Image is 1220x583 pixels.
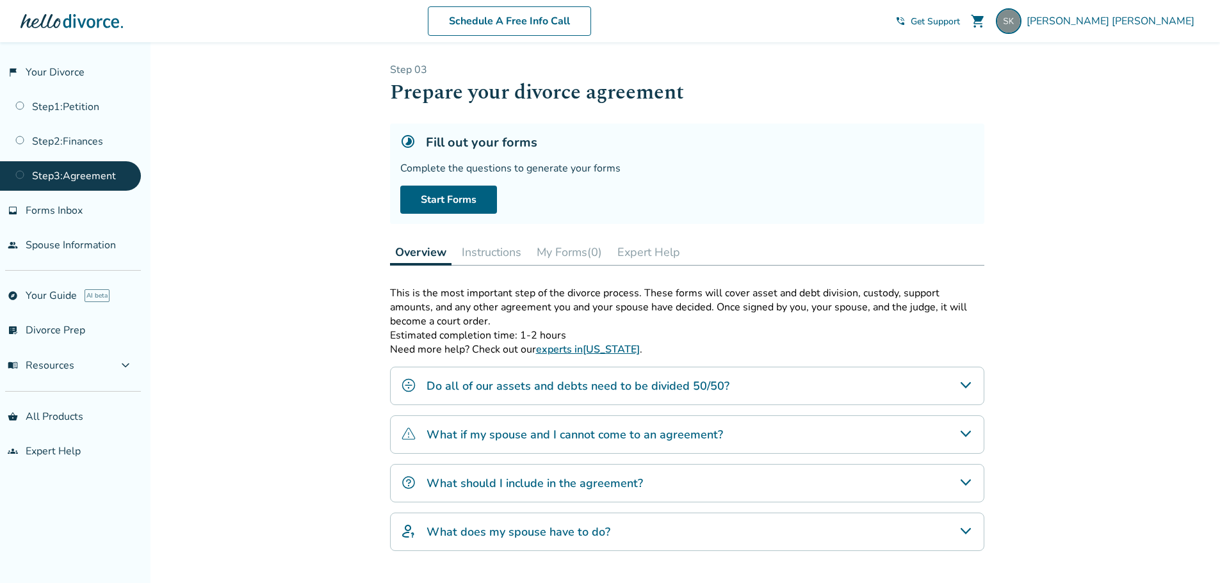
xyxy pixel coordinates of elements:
[8,446,18,456] span: groups
[401,475,416,490] img: What should I include in the agreement?
[536,342,640,356] a: experts in[US_STATE]
[26,204,83,218] span: Forms Inbox
[532,239,607,265] button: My Forms(0)
[8,360,18,371] span: menu_book
[118,358,133,373] span: expand_more
[427,523,610,540] h4: What does my spouse have to do?
[8,358,74,372] span: Resources
[390,342,984,356] p: Need more help? Check out our .
[400,161,974,175] div: Complete the questions to generate your forms
[401,378,416,393] img: Do all of our assets and debts need to be divided 50/50?
[612,239,685,265] button: Expert Help
[427,426,723,443] h4: What if my spouse and I cannot come to an agreement?
[970,13,986,29] span: shopping_cart
[390,239,451,266] button: Overview
[8,325,18,335] span: list_alt_check
[8,240,18,250] span: people
[1027,14,1200,28] span: [PERSON_NAME] [PERSON_NAME]
[85,289,110,302] span: AI beta
[8,67,18,77] span: flag_2
[426,134,537,151] h5: Fill out your forms
[390,415,984,454] div: What if my spouse and I cannot come to an agreement?
[427,475,643,491] h4: What should I include in the agreement?
[400,186,497,214] a: Start Forms
[996,8,1021,34] img: stevekienlen@yahoo.com
[390,367,984,405] div: Do all of our assets and debts need to be divided 50/50?
[911,15,960,28] span: Get Support
[8,205,18,216] span: inbox
[1156,522,1220,583] iframe: Chat Widget
[895,16,906,26] span: phone_in_talk
[8,291,18,301] span: explore
[428,6,591,36] a: Schedule A Free Info Call
[8,411,18,422] span: shopping_basket
[390,286,984,328] p: This is the most important step of the divorce process. These forms will cover asset and debt div...
[390,328,984,342] p: Estimated completion time: 1-2 hours
[895,15,960,28] a: phone_in_talkGet Support
[390,464,984,502] div: What should I include in the agreement?
[401,426,416,442] img: What if my spouse and I cannot come to an agreement?
[457,239,526,265] button: Instructions
[390,513,984,551] div: What does my spouse have to do?
[401,523,416,539] img: What does my spouse have to do?
[390,77,984,108] h1: Prepare your divorce agreement
[390,63,984,77] p: Step 0 3
[427,378,729,394] h4: Do all of our assets and debts need to be divided 50/50?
